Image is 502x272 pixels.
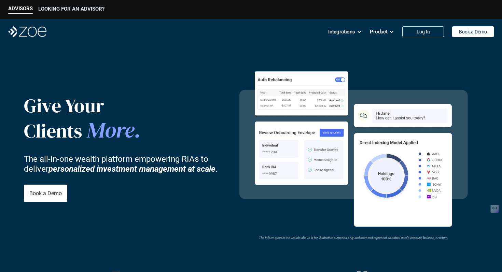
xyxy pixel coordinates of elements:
[24,154,229,174] p: The all-in-one wealth platform empowering RIAs to deliver .
[402,26,444,37] a: Log In
[452,26,494,37] a: Book a Demo
[259,236,448,240] em: The information in the visuals above is for illustrative purposes only and does not represent an ...
[24,185,67,202] a: Book a Demo
[38,6,104,12] p: LOOKING FOR AN ADVISOR?
[417,29,430,35] p: Log In
[8,5,33,12] p: ADVISORS
[38,6,104,14] a: LOOKING FOR AN ADVISOR?
[134,115,141,145] span: .
[24,94,181,117] p: Give Your
[29,190,62,197] p: Book a Demo
[459,29,487,35] p: Book a Demo
[48,164,215,173] strong: personalized investment management at scale
[24,117,181,143] p: Clients
[87,115,134,145] span: More
[370,27,388,37] p: Product
[328,27,355,37] p: Integrations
